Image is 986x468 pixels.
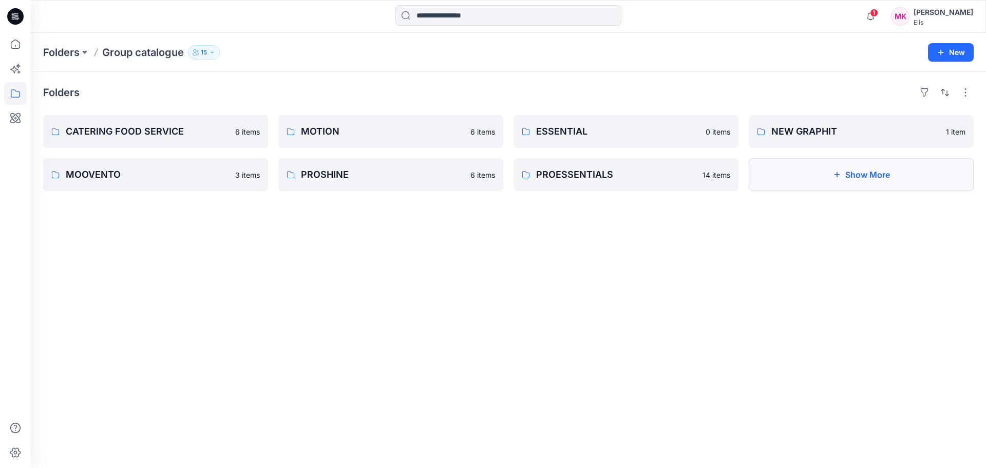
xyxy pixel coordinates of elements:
p: MOTION [301,124,464,139]
button: Show More [749,158,974,191]
h4: Folders [43,86,80,99]
a: Folders [43,45,80,60]
div: Elis [914,18,973,26]
p: PROESSENTIALS [536,167,696,182]
a: MOTION6 items [278,115,503,148]
p: 0 items [706,126,730,137]
p: Group catalogue [102,45,184,60]
a: MOOVENTO3 items [43,158,268,191]
a: ESSENTIAL0 items [514,115,738,148]
p: 6 items [235,126,260,137]
p: CATERING FOOD SERVICE [66,124,229,139]
p: 6 items [470,126,495,137]
a: PROESSENTIALS14 items [514,158,738,191]
button: 15 [188,45,220,60]
a: PROSHINE6 items [278,158,503,191]
div: [PERSON_NAME] [914,6,973,18]
p: PROSHINE [301,167,464,182]
p: ESSENTIAL [536,124,699,139]
p: NEW GRAPHIT [771,124,940,139]
button: New [928,43,974,62]
p: 1 item [946,126,965,137]
p: 3 items [235,170,260,180]
p: 6 items [470,170,495,180]
p: 15 [201,47,207,58]
p: MOOVENTO [66,167,229,182]
a: NEW GRAPHIT1 item [749,115,974,148]
a: CATERING FOOD SERVICE6 items [43,115,268,148]
span: 1 [870,9,878,17]
div: MK [891,7,909,26]
p: 14 items [703,170,730,180]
